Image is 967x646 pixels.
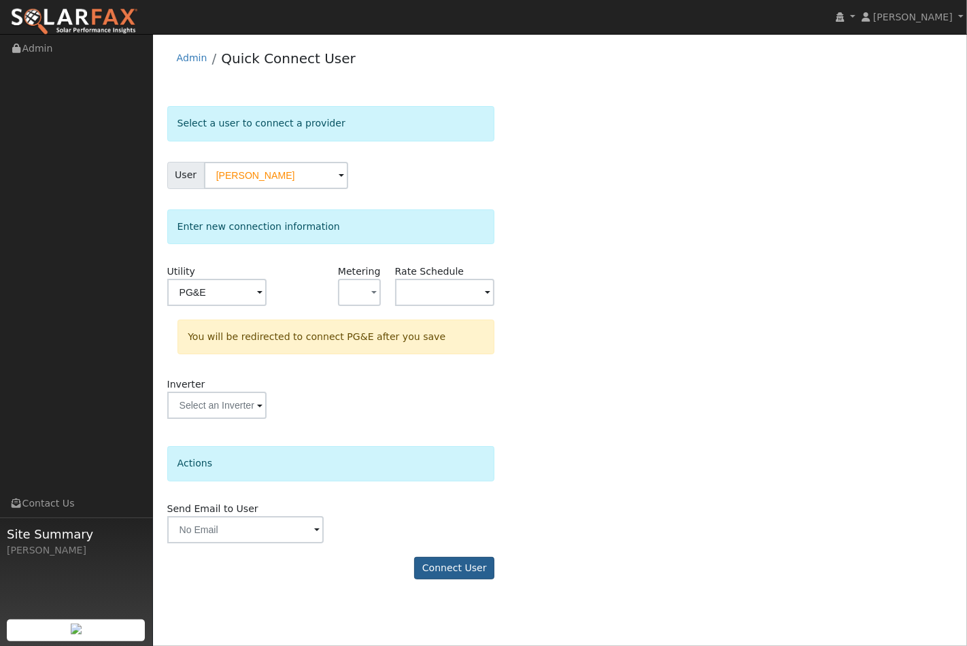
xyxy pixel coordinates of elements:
button: Connect User [414,557,494,580]
input: Select a User [204,162,348,189]
a: Quick Connect User [221,50,356,67]
input: No Email [167,516,324,543]
label: Utility [167,265,195,279]
img: retrieve [71,624,82,634]
img: SolarFax [10,7,138,36]
label: Inverter [167,377,205,392]
div: Enter new connection information [167,209,495,244]
label: Metering [338,265,381,279]
div: Actions [167,446,495,481]
div: Select a user to connect a provider [167,106,495,141]
input: Select an Inverter [167,392,267,419]
div: [PERSON_NAME] [7,543,146,558]
span: Site Summary [7,525,146,543]
label: Rate Schedule [395,265,464,279]
label: Send Email to User [167,502,258,516]
a: Admin [177,52,207,63]
input: Select a Utility [167,279,267,306]
span: [PERSON_NAME] [873,12,953,22]
div: You will be redirected to connect PG&E after you save [177,320,494,354]
span: User [167,162,205,189]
